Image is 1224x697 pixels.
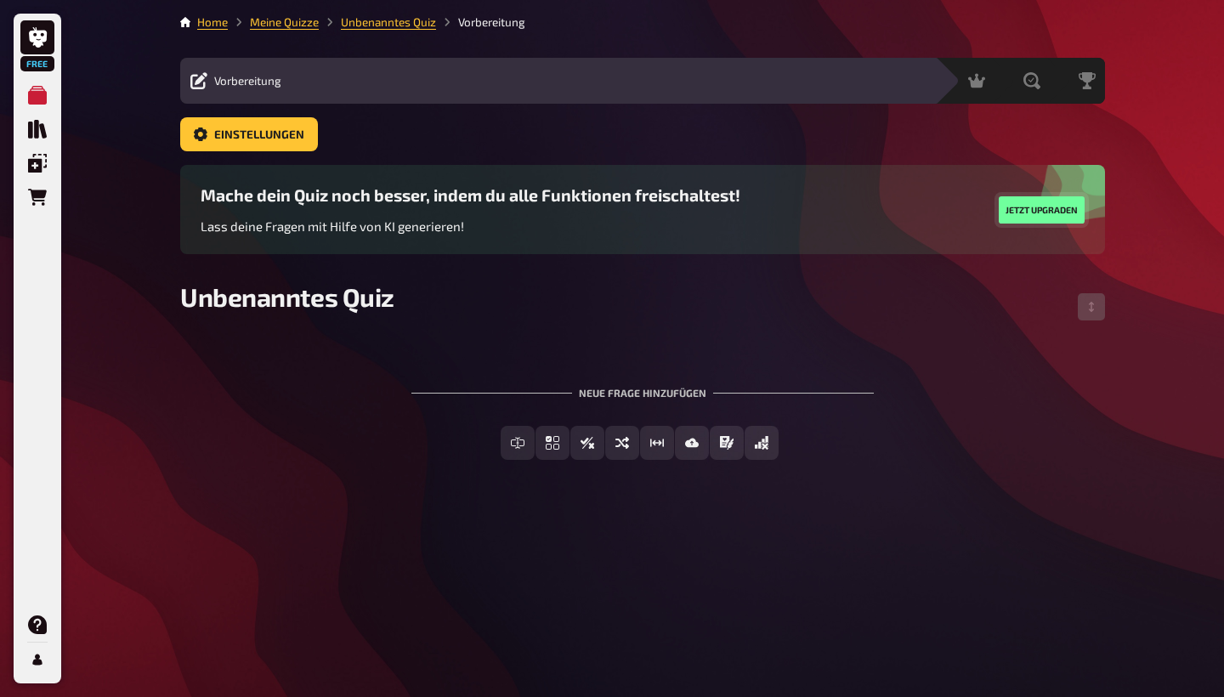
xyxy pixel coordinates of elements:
li: Home [197,14,228,31]
button: Offline Frage [745,426,779,460]
button: Sortierfrage [605,426,639,460]
li: Meine Quizze [228,14,319,31]
li: Vorbereitung [436,14,525,31]
a: Unbenanntes Quiz [341,15,436,29]
button: Schätzfrage [640,426,674,460]
li: Unbenanntes Quiz [319,14,436,31]
button: Freitext Eingabe [501,426,535,460]
a: Home [197,15,228,29]
button: Bild-Antwort [675,426,709,460]
button: Reihenfolge anpassen [1078,293,1105,320]
span: Vorbereitung [214,74,281,88]
button: Jetzt upgraden [999,196,1085,224]
button: Einstellungen [180,117,318,151]
button: Prosa (Langtext) [710,426,744,460]
span: Lass deine Fragen mit Hilfe von KI generieren! [201,218,464,234]
span: Einstellungen [214,129,304,141]
span: Unbenanntes Quiz [180,281,394,312]
h3: Mache dein Quiz noch besser, indem du alle Funktionen freischaltest! [201,185,740,205]
span: Free [22,59,53,69]
a: Meine Quizze [250,15,319,29]
div: Neue Frage hinzufügen [411,360,874,412]
button: Wahr / Falsch [570,426,604,460]
button: Einfachauswahl [535,426,569,460]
